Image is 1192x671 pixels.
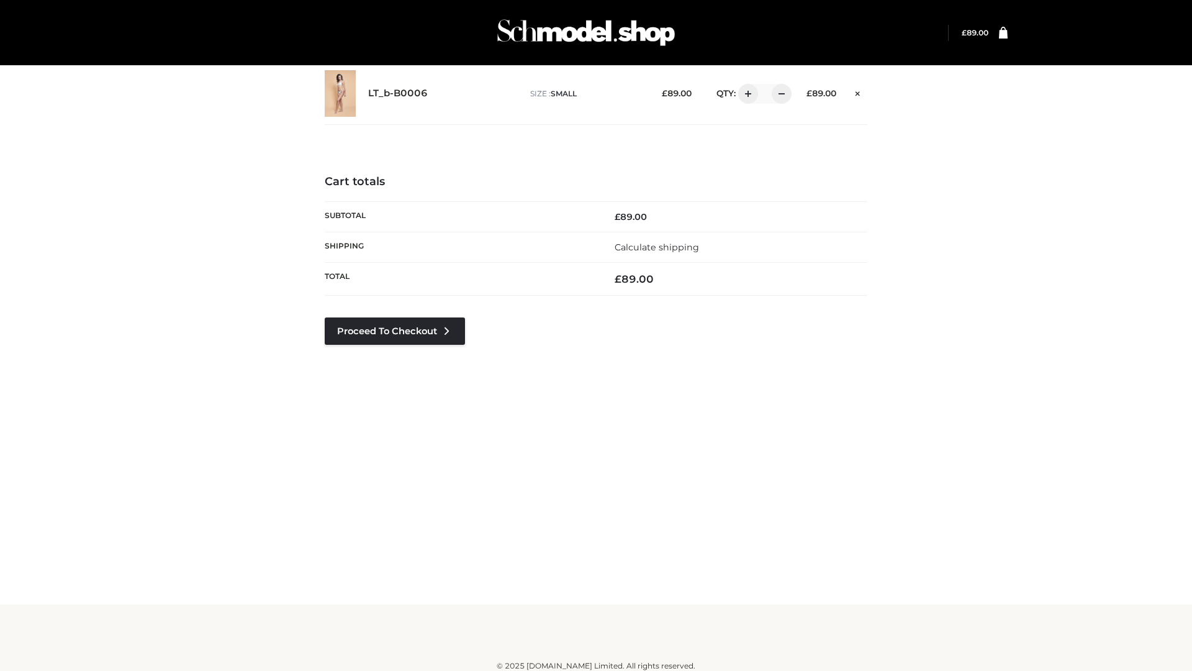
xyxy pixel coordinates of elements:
img: Schmodel Admin 964 [493,8,679,57]
div: QTY: [704,84,787,104]
a: LT_b-B0006 [368,88,428,99]
th: Subtotal [325,201,596,232]
bdi: 89.00 [806,88,836,98]
span: SMALL [551,89,577,98]
span: £ [662,88,667,98]
span: £ [806,88,812,98]
a: £89.00 [962,28,988,37]
a: Remove this item [849,84,867,100]
th: Shipping [325,232,596,262]
span: £ [615,211,620,222]
bdi: 89.00 [615,211,647,222]
span: £ [962,28,967,37]
th: Total [325,263,596,296]
bdi: 89.00 [962,28,988,37]
h4: Cart totals [325,175,867,189]
p: size : [530,88,643,99]
bdi: 89.00 [662,88,692,98]
span: £ [615,273,621,285]
a: Proceed to Checkout [325,317,465,345]
bdi: 89.00 [615,273,654,285]
a: Calculate shipping [615,242,699,253]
